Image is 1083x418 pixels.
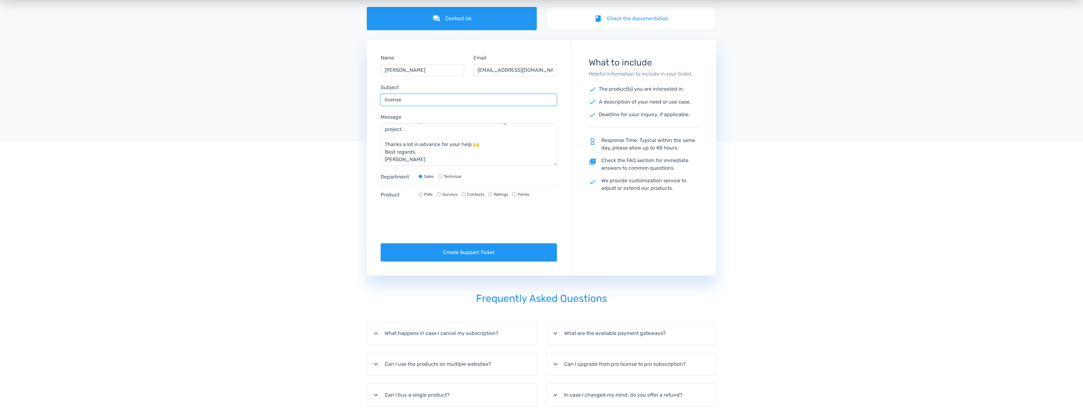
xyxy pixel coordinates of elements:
[518,191,530,197] label: Forms
[589,138,596,145] span: hourglass_empty
[552,360,559,368] i: expand_more
[473,54,486,62] label: Email
[589,178,596,186] span: check
[547,384,716,406] summary: expand_moreIn case I changed my mind, do you offer a refund?
[589,111,596,119] span: check
[367,7,537,30] a: forumContact Us
[444,173,461,179] label: Technical
[372,391,380,399] i: expand_more
[381,113,401,121] label: Message
[381,64,464,76] input: Name...
[372,360,380,368] i: expand_more
[381,173,412,181] label: Department
[367,384,536,406] summary: expand_moreCan I buy a single product?
[367,353,536,376] summary: expand_moreCan I use the products on multiple websites?
[433,15,440,22] i: forum
[367,322,536,345] summary: expand_moreWhat happens in case I cancel my subscription?
[552,391,559,399] i: expand_more
[381,94,557,106] input: Subject...
[589,98,699,106] p: A description of your need or use case.
[589,137,699,152] p: Response Time: Typical within the same day, please allow up to 48 hours.
[367,284,716,313] h2: Frequently Asked Questions
[424,191,433,197] label: Polls
[381,54,394,62] label: Name
[473,64,557,76] input: Email...
[589,85,699,93] p: The product(s) you are interested in.
[424,173,434,179] label: Sales
[442,191,458,197] label: Surveys
[589,158,596,166] span: quiz
[546,7,716,30] a: bookCheck the documentation
[589,111,699,119] p: Deadline for your inquiry, if applicable.
[494,191,508,197] label: Ratings
[589,98,596,106] span: check
[589,86,596,93] span: check
[381,84,399,91] label: Subject
[467,191,485,197] label: Contests
[547,353,716,376] summary: expand_moreCan I upgrade from pro license to pro subscription?
[372,330,380,337] i: expand_more
[547,322,716,345] summary: expand_moreWhat are the available payment gateways?
[552,330,559,337] i: expand_more
[589,70,699,78] p: Helpful information to include in your ticket.
[589,177,699,192] p: We provide customization service to adjust or extend our products.
[381,211,476,236] iframe: reCAPTCHA
[381,191,412,199] label: Product
[594,15,602,22] i: book
[589,58,699,68] h3: What to include
[381,243,557,262] button: Create Support Ticket
[589,157,699,172] p: Check the FAQ section for immediate answers to common questions.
